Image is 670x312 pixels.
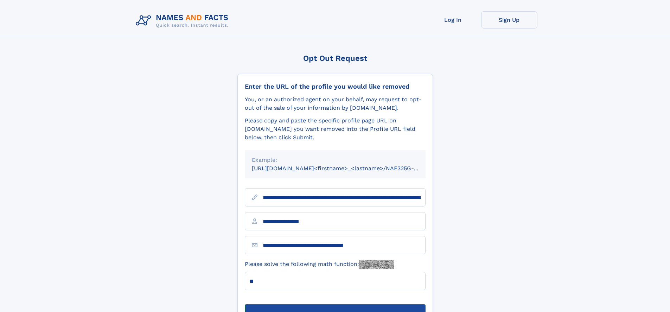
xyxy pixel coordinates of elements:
[245,116,426,142] div: Please copy and paste the specific profile page URL on [DOMAIN_NAME] you want removed into the Pr...
[245,83,426,90] div: Enter the URL of the profile you would like removed
[425,11,481,28] a: Log In
[245,95,426,112] div: You, or an authorized agent on your behalf, may request to opt-out of the sale of your informatio...
[252,165,439,172] small: [URL][DOMAIN_NAME]<firstname>_<lastname>/NAF325G-xxxxxxxx
[245,260,394,269] label: Please solve the following math function:
[252,156,419,164] div: Example:
[237,54,433,63] div: Opt Out Request
[133,11,234,30] img: Logo Names and Facts
[481,11,537,28] a: Sign Up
